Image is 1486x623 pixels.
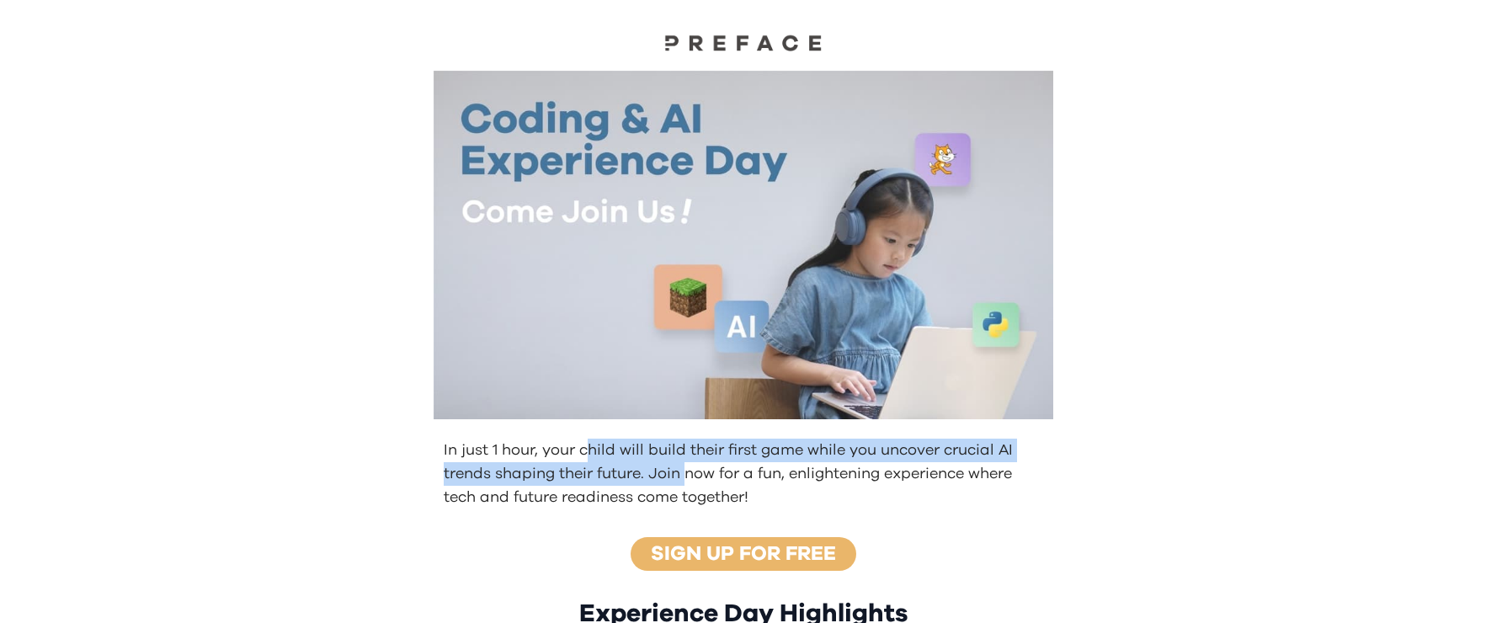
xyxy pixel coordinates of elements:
img: Preface Logo [659,34,828,51]
img: Kids learning to code [434,71,1053,419]
button: Sign up for free [626,536,861,572]
a: Preface Logo [659,34,828,57]
p: In just 1 hour, your child will build their first game while you uncover crucial AI trends shapin... [444,439,1047,509]
a: Sign up for free [651,544,836,564]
